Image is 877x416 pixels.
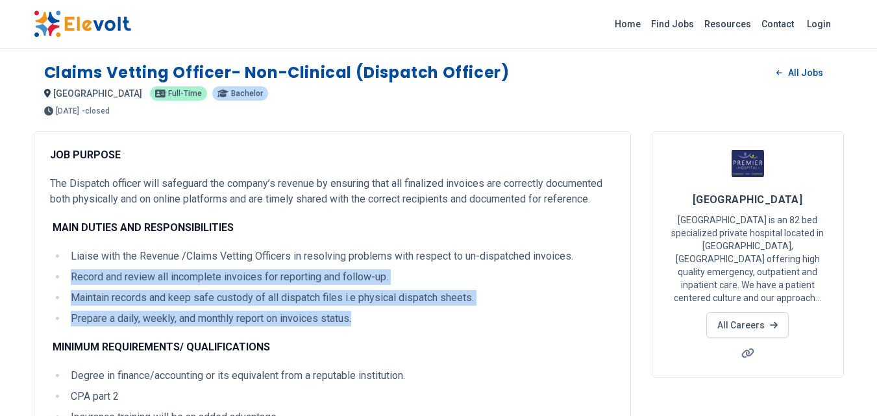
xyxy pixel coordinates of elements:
[168,90,202,97] span: full-time
[56,107,79,115] span: [DATE]
[706,312,789,338] a: All Careers
[812,354,877,416] iframe: Chat Widget
[53,221,234,234] strong: MAIN DUTIES AND RESPONSIBILITIES
[766,63,833,82] a: All Jobs
[67,290,615,306] li: Maintain records and keep safe custody of all dispatch files i.e physical dispatch sheets.
[668,214,828,304] p: [GEOGRAPHIC_DATA] is an 82 bed specialized private hospital located in [GEOGRAPHIC_DATA], [GEOGRA...
[693,193,803,206] span: [GEOGRAPHIC_DATA]
[732,147,764,180] img: Premier Hospital
[67,311,615,326] li: Prepare a daily, weekly, and monthly report on invoices status.
[53,88,142,99] span: [GEOGRAPHIC_DATA]
[646,14,699,34] a: Find Jobs
[67,269,615,285] li: Record and review all incomplete invoices for reporting and follow-up.
[53,341,270,353] strong: MINIMUM REQUIREMENTS/ QUALIFICATIONS
[44,62,510,83] h1: Claims Vetting Officer- Non-Clinical (Dispatch Officer)
[231,90,263,97] span: bachelor
[82,107,110,115] p: - closed
[699,14,756,34] a: Resources
[756,14,799,34] a: Contact
[50,149,121,161] strong: JOB PURPOSE
[34,10,131,38] img: Elevolt
[67,249,615,264] li: Liaise with the Revenue /Claims Vetting Officers in resolving problems with respect to un-dispatc...
[67,368,615,384] li: Degree in finance/accounting or its equivalent from a reputable institution.
[50,176,615,207] p: The Dispatch officer will safeguard the company’s revenue by ensuring that all finalized invoices...
[67,389,615,404] li: CPA part 2
[610,14,646,34] a: Home
[799,11,839,37] a: Login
